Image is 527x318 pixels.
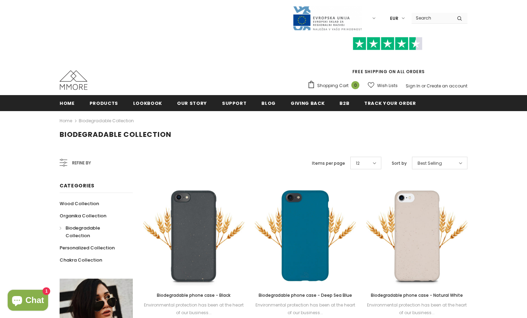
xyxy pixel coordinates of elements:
span: Biodegradable phone case - Deep Sea Blue [259,292,352,298]
a: support [222,95,247,111]
input: Search Site [412,13,452,23]
span: 0 [351,81,359,89]
span: Wish Lists [377,82,398,89]
span: Biodegradable phone case - Black [157,292,230,298]
a: Wish Lists [368,79,398,92]
a: Shopping Cart 0 [307,80,363,91]
a: Track your order [364,95,416,111]
inbox-online-store-chat: Shopify online store chat [6,290,50,312]
span: Categories [60,182,94,189]
span: Refine by [72,159,91,167]
a: Sign In [406,83,420,89]
a: Our Story [177,95,207,111]
span: Shopping Cart [317,82,349,89]
a: Products [90,95,118,111]
a: Create an account [427,83,467,89]
a: Biodegradable phone case - Deep Sea Blue [255,292,356,299]
span: 12 [356,160,360,167]
a: Blog [261,95,276,111]
span: Personalized Collection [60,245,115,251]
span: Lookbook [133,100,162,107]
span: Best Selling [418,160,442,167]
img: Trust Pilot Stars [353,37,422,51]
div: Environmental protection has been at the heart of our business... [255,301,356,317]
a: Biodegradable Collection [60,222,125,242]
span: Home [60,100,75,107]
label: Items per page [312,160,345,167]
span: Chakra Collection [60,257,102,263]
a: Biodegradable Collection [79,118,134,124]
span: or [421,83,426,89]
span: Organika Collection [60,212,106,219]
span: support [222,100,247,107]
span: B2B [339,100,349,107]
span: FREE SHIPPING ON ALL ORDERS [307,40,467,75]
span: Blog [261,100,276,107]
a: Organika Collection [60,210,106,222]
a: Personalized Collection [60,242,115,254]
span: Track your order [364,100,416,107]
a: Lookbook [133,95,162,111]
div: Environmental protection has been at the heart of our business... [366,301,467,317]
span: Biodegradable Collection [66,225,100,239]
span: Our Story [177,100,207,107]
span: Biodegradable phone case - Natural White [371,292,463,298]
span: Products [90,100,118,107]
a: B2B [339,95,349,111]
a: Biodegradable phone case - Black [143,292,244,299]
img: MMORE Cases [60,70,87,90]
div: Environmental protection has been at the heart of our business... [143,301,244,317]
span: EUR [390,15,398,22]
a: Chakra Collection [60,254,102,266]
span: Biodegradable Collection [60,130,171,139]
span: Giving back [291,100,324,107]
a: Biodegradable phone case - Natural White [366,292,467,299]
img: Javni Razpis [292,6,362,31]
a: Giving back [291,95,324,111]
label: Sort by [392,160,407,167]
iframe: Customer reviews powered by Trustpilot [307,50,467,68]
a: Home [60,95,75,111]
a: Wood Collection [60,197,99,210]
a: Javni Razpis [292,15,362,21]
a: Home [60,117,72,125]
span: Wood Collection [60,200,99,207]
